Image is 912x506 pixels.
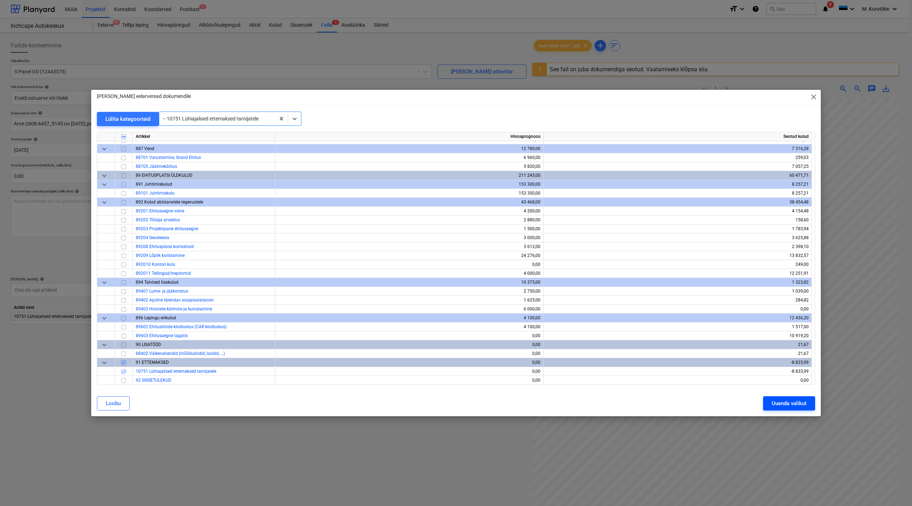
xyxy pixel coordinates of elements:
div: 0,00 [546,305,809,314]
div: Uuenda valikut [772,399,807,408]
div: 2 750,00 [278,287,540,296]
span: keyboard_arrow_down [100,278,109,287]
div: 10 919,20 [546,331,809,340]
a: 892010 Kontori kulu [136,262,175,267]
div: 3 625,88 [546,233,809,242]
div: 3 000,00 [278,233,540,242]
a: 89204 Geodeesia [136,235,169,240]
a: 88705 Jäätmekäitlus [136,164,177,169]
span: 892 Kulud abistavatele tegevustele [136,200,203,205]
div: 153 300,00 [278,189,540,198]
div: Loobu [106,399,121,408]
div: 4 154,48 [546,207,809,216]
a: 892011 Tellingud/trepitornid [136,271,191,276]
div: 1 517,00 [546,322,809,331]
a: 88701 Varustamine, Grand Ehitus [136,155,201,160]
span: 89201 Ehitusaegne valve [136,208,184,213]
div: 4 000,00 [278,269,540,278]
a: 89403 Hoonete kütmine ja kuivatamine [136,306,212,311]
div: 21,67 [546,340,809,349]
div: 60 471,71 [546,171,809,180]
div: 211 243,00 [278,171,540,180]
div: 3 612,00 [278,242,540,251]
div: 2 880,00 [278,216,540,224]
span: 90 LISATÖÖD [136,342,161,347]
span: keyboard_arrow_down [100,198,109,207]
a: 89401 Lume- ja jääkoristus [136,289,188,294]
div: 38 454,48 [546,198,809,207]
span: keyboard_arrow_down [100,314,109,322]
div: 8 257,21 [546,180,809,189]
div: -8 833,99 [546,367,809,376]
div: 13 832,57 [546,251,809,260]
button: Uuenda valikut [763,396,815,411]
div: 12 780,00 [278,144,540,153]
span: keyboard_arrow_down [100,180,109,189]
span: 89 EHITUSPLATSI ÜLDKULUD [136,173,192,178]
div: 5 820,00 [278,162,540,171]
div: 0,00 [278,331,540,340]
div: 0,00 [546,376,809,385]
div: Artikkel [133,132,275,141]
a: 89203 Projektipank ehitusaegne [136,226,198,231]
span: 88402 Väikevahendid (mõõdulindid, loodid, …) [136,351,225,356]
div: 6 960,00 [278,153,540,162]
div: 7 057,25 [546,162,809,171]
span: 89202 Tööaja arvestus [136,217,180,222]
div: Lülita kategooriaid [105,114,150,124]
a: 10751 Lühiajalised ettemaksed tarnijatele [136,369,216,374]
div: 0,00 [278,358,540,367]
div: 24 276,00 [278,251,540,260]
a: 89208 Ehitusplatsi korrashoid [136,244,194,249]
span: 92 SISSETULEKUD [136,378,171,383]
a: 89101 Juhtimiskulu [136,191,175,196]
div: 7 316,28 [546,144,809,153]
div: 0,00 [278,376,540,385]
div: 2 398,10 [546,242,809,251]
span: 91 ETTEMAKSED [136,360,169,365]
p: [PERSON_NAME] eelarveread dokumendile [97,93,191,100]
div: 1 323,82 [546,278,809,287]
div: 1 500,00 [278,224,540,233]
div: 8 257,21 [546,189,809,198]
div: Seotud kulud [544,132,812,141]
span: 887 Veod [136,146,154,151]
div: 4 100,00 [278,314,540,322]
button: Lülita kategooriaid [97,112,159,126]
span: keyboard_arrow_down [100,145,109,153]
span: 89209 Lõplik koristamine [136,253,185,258]
span: keyboard_arrow_down [100,341,109,349]
div: 0,00 [278,349,540,358]
span: keyboard_arrow_down [100,171,109,180]
a: 89603 Ehitusaegne tagatis [136,333,188,338]
div: 284,82 [546,296,809,305]
div: 259,03 [546,153,809,162]
a: 89602 Ehitustööde kindlustus (CAR kindlustus) [136,324,227,329]
div: Hinnaprognoos [275,132,544,141]
button: Loobu [97,396,130,411]
div: 0,00 [278,260,540,269]
a: 89402 Ajutine täiendav soojaisolatsioon [136,298,214,303]
span: keyboard_arrow_down [100,358,109,367]
div: 6 000,00 [278,305,540,314]
div: 158,60 [546,216,809,224]
div: 0,00 [278,367,540,376]
a: 88606 Sidevarustus [136,137,174,142]
div: 1 625,00 [278,296,540,305]
div: 12 436,20 [546,314,809,322]
div: 249,00 [546,260,809,269]
span: close [809,93,818,101]
div: 1 783,94 [546,224,809,233]
div: 4 100,00 [278,322,540,331]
